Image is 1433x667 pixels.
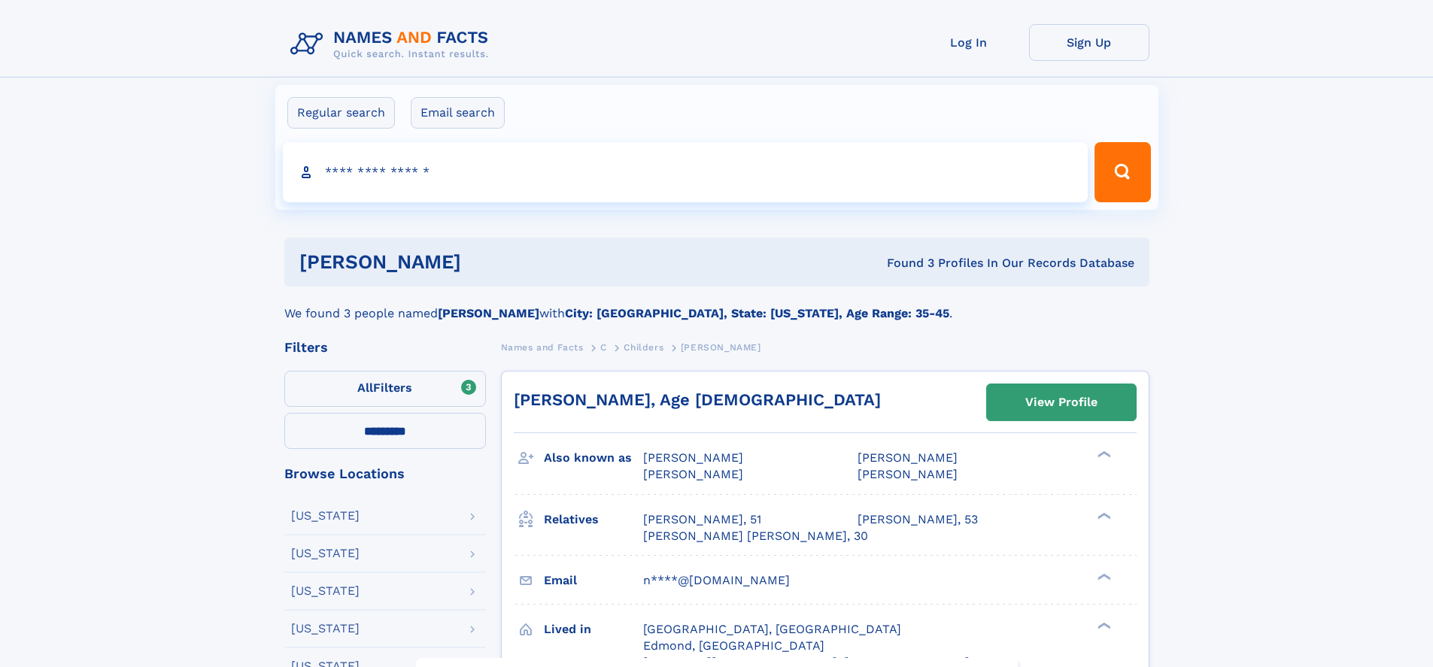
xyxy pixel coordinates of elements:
[643,528,868,544] a: [PERSON_NAME] [PERSON_NAME], 30
[624,338,663,356] a: Childers
[1094,450,1112,459] div: ❯
[643,467,743,481] span: [PERSON_NAME]
[1025,385,1098,420] div: View Profile
[565,306,949,320] b: City: [GEOGRAPHIC_DATA], State: [US_STATE], Age Range: 35-45
[858,467,958,481] span: [PERSON_NAME]
[284,371,486,407] label: Filters
[643,622,901,636] span: [GEOGRAPHIC_DATA], [GEOGRAPHIC_DATA]
[291,623,360,635] div: [US_STATE]
[858,511,978,528] a: [PERSON_NAME], 53
[1029,24,1149,61] a: Sign Up
[287,97,395,129] label: Regular search
[544,507,643,532] h3: Relatives
[624,342,663,353] span: Childers
[643,450,743,465] span: [PERSON_NAME]
[1094,571,1112,581] div: ❯
[600,342,607,353] span: C
[858,450,958,465] span: [PERSON_NAME]
[643,638,824,653] span: Edmond, [GEOGRAPHIC_DATA]
[987,384,1136,420] a: View Profile
[299,253,674,271] h1: [PERSON_NAME]
[411,97,505,129] label: Email search
[284,24,501,65] img: Logo Names and Facts
[1094,620,1112,630] div: ❯
[544,617,643,642] h3: Lived in
[1094,142,1150,202] button: Search Button
[501,338,584,356] a: Names and Facts
[681,342,761,353] span: [PERSON_NAME]
[291,547,360,559] div: [US_STATE]
[438,306,539,320] b: [PERSON_NAME]
[284,467,486,481] div: Browse Locations
[600,338,607,356] a: C
[643,511,761,528] a: [PERSON_NAME], 51
[674,255,1134,271] div: Found 3 Profiles In Our Records Database
[1094,511,1112,520] div: ❯
[544,445,643,471] h3: Also known as
[283,142,1088,202] input: search input
[909,24,1029,61] a: Log In
[357,380,373,395] span: All
[284,341,486,354] div: Filters
[514,390,881,409] a: [PERSON_NAME], Age [DEMOGRAPHIC_DATA]
[291,585,360,597] div: [US_STATE]
[544,568,643,593] h3: Email
[284,287,1149,323] div: We found 3 people named with .
[291,510,360,522] div: [US_STATE]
